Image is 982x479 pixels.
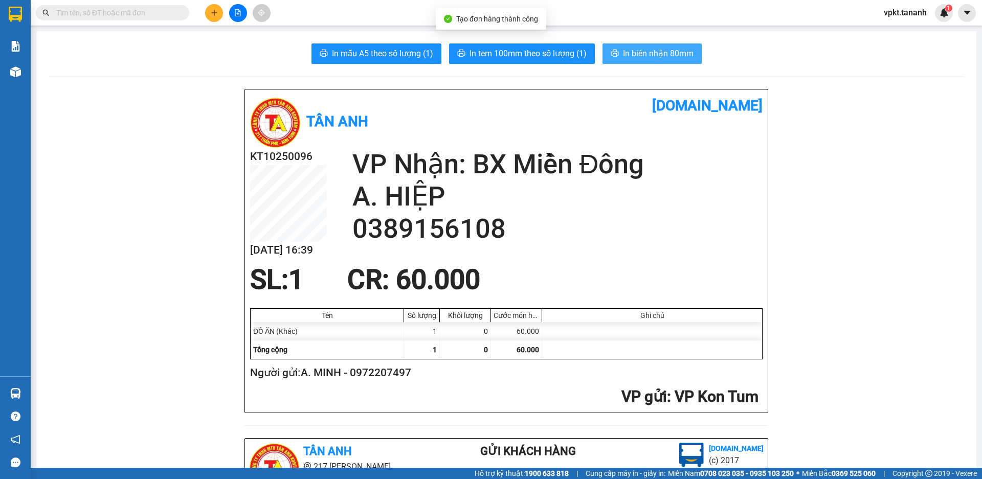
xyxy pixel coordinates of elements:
span: vpkt.tananh [876,6,935,19]
span: notification [11,435,20,444]
img: logo.jpg [679,443,704,467]
span: printer [611,49,619,59]
span: aim [258,9,265,16]
h2: 0389156108 [352,213,763,245]
b: Tân Anh [306,113,368,130]
button: printerIn mẫu A5 theo số lượng (1) [311,43,441,64]
span: Miền Bắc [802,468,876,479]
div: QUYÊN [87,33,191,45]
span: In tem 100mm theo số lượng (1) [470,47,587,60]
h2: Người gửi: A. MINH - 0972207497 [250,364,758,381]
span: CR : [8,67,24,78]
li: (c) 2017 [709,454,764,467]
span: file-add [234,9,241,16]
div: 60.000 [491,322,542,340]
span: ⚪️ [796,471,799,475]
span: check-circle [444,15,452,23]
img: logo-vxr [9,7,22,22]
button: caret-down [958,4,976,22]
span: printer [457,49,465,59]
span: question-circle [11,412,20,421]
h2: VP Nhận: BX Miền Đông [352,148,763,180]
button: printerIn tem 100mm theo số lượng (1) [449,43,595,64]
b: Gửi khách hàng [480,445,576,458]
div: 0978400073 [9,45,80,60]
b: Tân Anh [303,445,352,458]
img: warehouse-icon [10,388,21,399]
span: environment [303,462,311,470]
span: In biên nhận 80mm [623,47,694,60]
div: Cước món hàng [494,311,539,320]
h2: KT10250096 [250,148,327,165]
div: Số lượng [407,311,437,320]
span: VP gửi [621,387,667,405]
input: Tìm tên, số ĐT hoặc mã đơn [56,7,177,18]
b: [DOMAIN_NAME] [709,444,764,452]
strong: 0369 525 060 [832,469,876,477]
sup: 1 [945,5,952,12]
span: copyright [925,470,932,477]
div: 40.000 [8,66,82,78]
span: In mẫu A5 theo số lượng (1) [332,47,433,60]
h2: [DATE] 16:39 [250,242,327,259]
img: logo.jpg [250,97,301,148]
strong: 1900 633 818 [525,469,569,477]
b: [DOMAIN_NAME] [652,97,763,114]
div: 0 [440,322,491,340]
span: Tổng cộng [253,346,287,354]
h2: : VP Kon Tum [250,386,758,407]
div: Khối lượng [442,311,488,320]
span: caret-down [963,8,972,17]
div: Tên [253,311,401,320]
span: | [576,468,578,479]
h2: A. HIỆP [352,180,763,213]
span: 0 [484,346,488,354]
button: file-add [229,4,247,22]
img: solution-icon [10,41,21,52]
strong: 0708 023 035 - 0935 103 250 [700,469,794,477]
span: printer [320,49,328,59]
div: AN [9,33,80,45]
span: 1 [288,264,304,295]
img: icon-new-feature [940,8,949,17]
span: Tạo đơn hàng thành công [456,15,538,23]
button: printerIn biên nhận 80mm [602,43,702,64]
span: 1 [947,5,950,12]
button: plus [205,4,223,22]
span: 60.000 [517,346,539,354]
span: plus [211,9,218,16]
span: Gửi: [9,10,25,20]
span: search [42,9,50,16]
span: Miền Nam [668,468,794,479]
div: 0905565131 [87,45,191,60]
img: warehouse-icon [10,66,21,77]
span: SL: [250,264,288,295]
span: 1 [433,346,437,354]
div: 1 [404,322,440,340]
button: aim [253,4,271,22]
span: message [11,458,20,467]
span: Nhận: [87,10,112,20]
span: Cung cấp máy in - giấy in: [586,468,665,479]
div: Ghi chú [545,311,760,320]
span: | [883,468,885,479]
div: VP Kon Tum [9,9,80,33]
span: Hỗ trợ kỹ thuật: [475,468,569,479]
div: VP [GEOGRAPHIC_DATA] [87,9,191,33]
div: ĐỒ ĂN (Khác) [251,322,404,340]
li: 217 [PERSON_NAME], [249,460,439,473]
span: CR : 60.000 [347,264,480,295]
